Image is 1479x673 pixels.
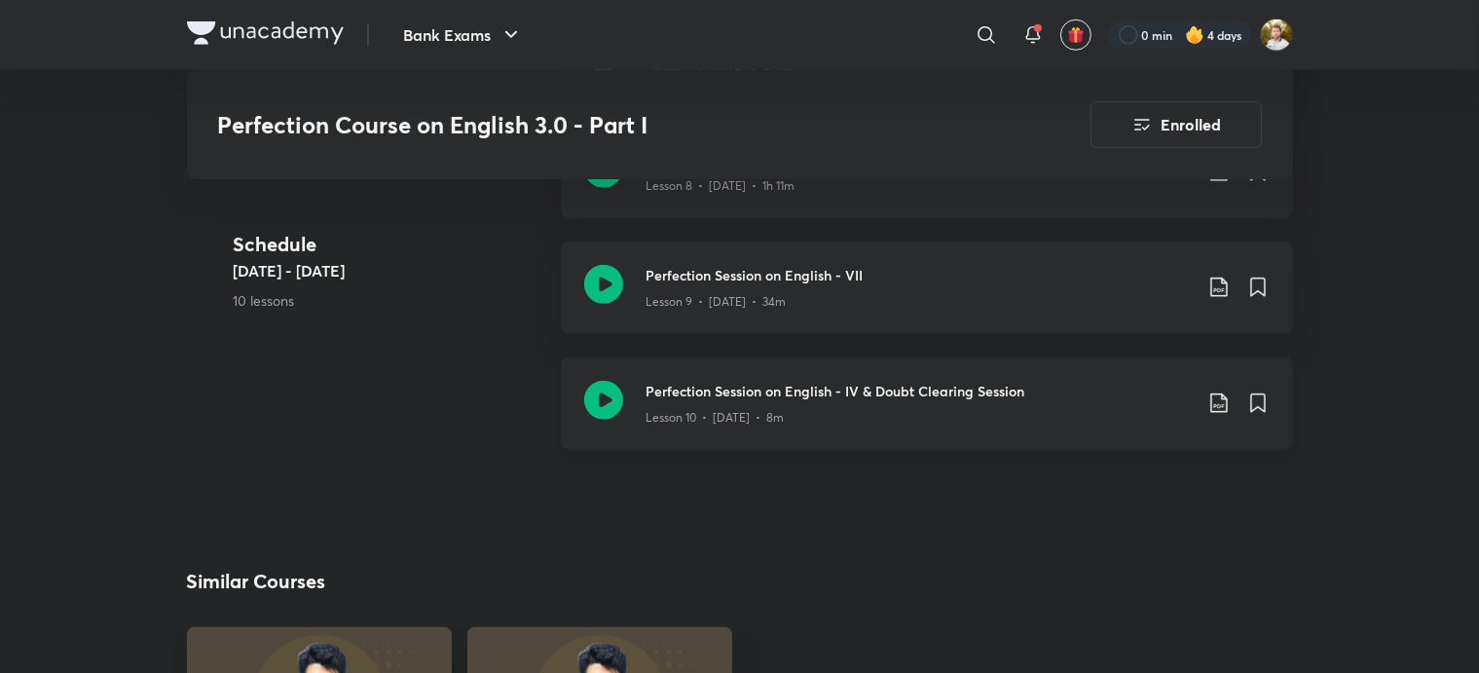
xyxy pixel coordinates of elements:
button: avatar [1060,19,1091,51]
p: Lesson 9 • [DATE] • 34m [647,293,787,311]
button: Bank Exams [392,16,535,55]
img: avatar [1067,26,1085,44]
p: Lesson 10 • [DATE] • 8m [647,409,785,427]
p: Lesson 8 • [DATE] • 1h 11m [647,177,795,195]
button: Enrolled [1091,101,1262,148]
a: Perfection Session on English - X & Doubt Clearing SessionLesson 8 • [DATE] • 1h 11m [561,126,1293,242]
a: Company Logo [187,21,344,50]
img: streak [1185,25,1204,45]
img: Company Logo [187,21,344,45]
img: Avirup Das [1260,19,1293,52]
a: Perfection Session on English - VIILesson 9 • [DATE] • 34m [561,242,1293,357]
p: 10 lessons [234,289,545,310]
h3: Perfection Course on English 3.0 - Part I [218,111,980,139]
h5: [DATE] - [DATE] [234,258,545,281]
h2: Similar Courses [187,567,326,596]
h3: Perfection Session on English - IV & Doubt Clearing Session [647,381,1192,401]
a: Perfection Session on English - IV & Doubt Clearing SessionLesson 10 • [DATE] • 8m [561,357,1293,473]
h3: Perfection Session on English - VII [647,265,1192,285]
h4: Schedule [234,229,545,258]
